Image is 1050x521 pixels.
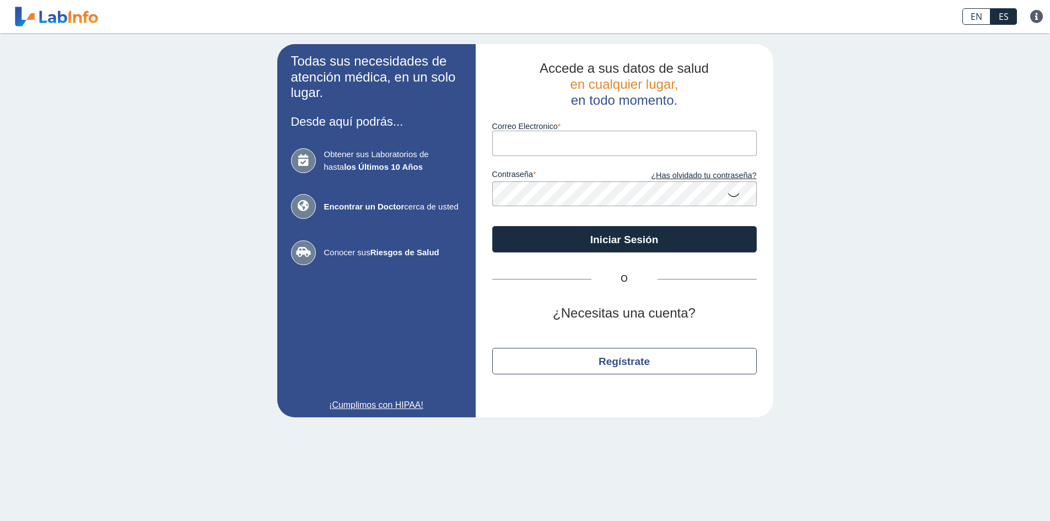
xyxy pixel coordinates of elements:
[492,348,757,374] button: Regístrate
[291,115,462,128] h3: Desde aquí podrás...
[990,8,1017,25] a: ES
[291,53,462,101] h2: Todas sus necesidades de atención médica, en un solo lugar.
[570,77,678,92] span: en cualquier lugar,
[962,8,990,25] a: EN
[492,226,757,253] button: Iniciar Sesión
[571,93,677,108] span: en todo momento.
[344,162,423,171] b: los Últimos 10 Años
[492,170,624,182] label: contraseña
[324,202,405,211] b: Encontrar un Doctor
[591,272,658,286] span: O
[492,305,757,321] h2: ¿Necesitas una cuenta?
[624,170,757,182] a: ¿Has olvidado tu contraseña?
[291,399,462,412] a: ¡Cumplimos con HIPAA!
[324,246,462,259] span: Conocer sus
[370,248,439,257] b: Riesgos de Salud
[324,201,462,213] span: cerca de usted
[324,148,462,173] span: Obtener sus Laboratorios de hasta
[540,61,709,76] span: Accede a sus datos de salud
[492,122,757,131] label: Correo Electronico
